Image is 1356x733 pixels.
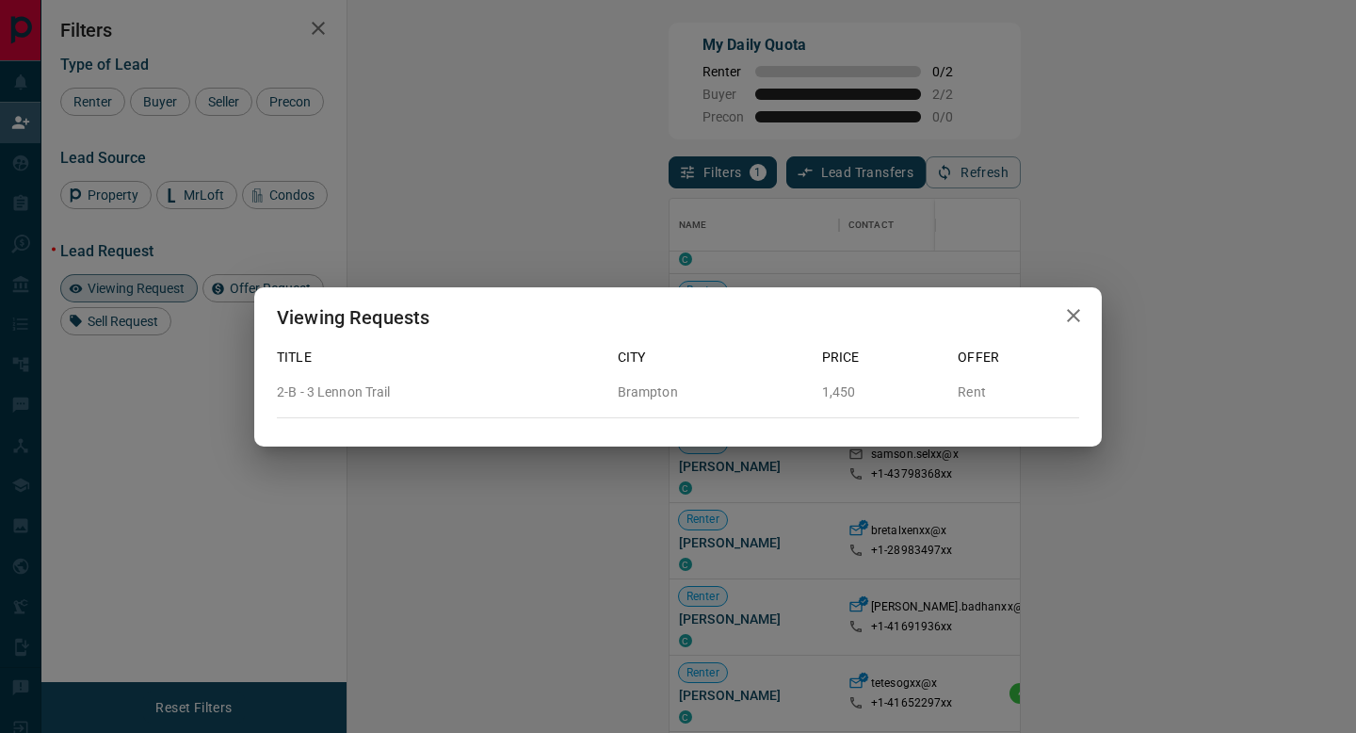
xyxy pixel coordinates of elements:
p: Rent [958,383,1079,402]
p: City [618,348,807,367]
p: Brampton [618,383,807,402]
p: Price [822,348,944,367]
p: Offer [958,348,1079,367]
p: 1,450 [822,383,944,402]
p: 2-B - 3 Lennon Trail [277,383,603,402]
h2: Viewing Requests [254,287,452,348]
p: Title [277,348,603,367]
